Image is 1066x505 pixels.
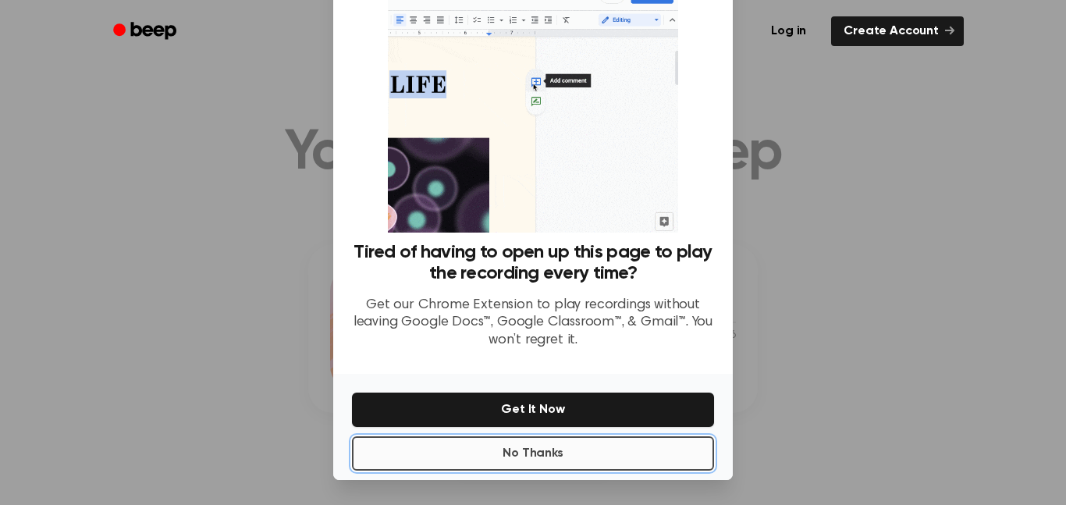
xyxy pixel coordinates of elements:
[831,16,964,46] a: Create Account
[352,393,714,427] button: Get It Now
[755,13,822,49] a: Log in
[352,297,714,350] p: Get our Chrome Extension to play recordings without leaving Google Docs™, Google Classroom™, & Gm...
[352,242,714,284] h3: Tired of having to open up this page to play the recording every time?
[102,16,190,47] a: Beep
[352,436,714,471] button: No Thanks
